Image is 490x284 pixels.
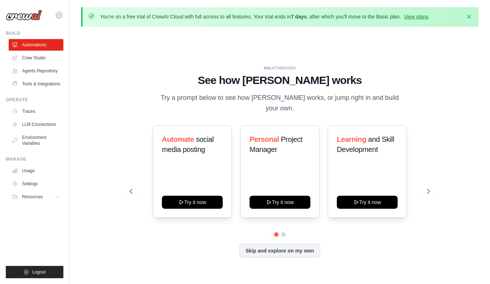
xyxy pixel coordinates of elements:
p: You're on a free trial of CrewAI Cloud with full access to all features. Your trial ends in , aft... [100,13,430,20]
h1: See how [PERSON_NAME] works [130,74,430,87]
a: LLM Connections [9,119,63,130]
button: Try it now [250,196,310,209]
div: Build [6,30,63,36]
div: WALKTHROUGH [130,65,430,71]
button: Try it now [337,196,398,209]
a: Environment Variables [9,132,63,149]
span: Project Manager [250,135,302,153]
span: Personal [250,135,279,143]
a: Agents Repository [9,65,63,77]
div: Manage [6,156,63,162]
a: Tools & Integrations [9,78,63,90]
a: Traces [9,106,63,117]
p: Try a prompt below to see how [PERSON_NAME] works, or jump right in and build your own. [158,93,402,114]
strong: 7 days [291,14,307,20]
a: Usage [9,165,63,177]
span: social media posting [162,135,214,153]
button: Logout [6,266,63,278]
span: Learning [337,135,366,143]
button: Skip and explore on my own [239,244,320,258]
a: Automations [9,39,63,51]
span: Resources [22,194,43,200]
button: Try it now [162,196,223,209]
a: Settings [9,178,63,190]
img: Logo [6,10,42,21]
a: Crew Studio [9,52,63,64]
a: View plans [404,14,428,20]
div: Operate [6,97,63,103]
span: Automate [162,135,194,143]
button: Resources [9,191,63,203]
span: Logout [32,269,46,275]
